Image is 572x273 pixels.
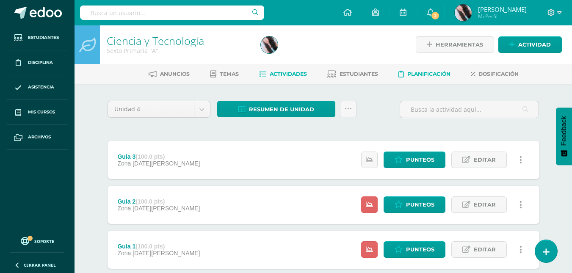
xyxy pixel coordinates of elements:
span: Archivos [28,134,51,141]
a: Punteos [384,152,445,168]
span: Estudiantes [340,71,378,77]
input: Busca la actividad aquí... [400,101,539,118]
a: Disciplina [7,50,68,75]
span: Dosificación [478,71,519,77]
div: Guía 3 [117,153,200,160]
span: Unidad 4 [114,101,188,117]
strong: (100.0 pts) [135,243,165,250]
img: fb96a910bd56ff23176f63eb163d4899.png [261,36,278,53]
span: 2 [431,11,440,20]
a: Archivos [7,125,68,150]
span: Herramientas [436,37,483,52]
span: [DATE][PERSON_NAME] [133,250,200,256]
div: Guía 2 [117,198,200,205]
a: Anuncios [149,67,190,81]
a: Mis cursos [7,100,68,125]
a: Soporte [10,235,64,246]
div: Guía 1 [117,243,200,250]
a: Temas [210,67,239,81]
a: Planificación [398,67,450,81]
span: Estudiantes [28,34,59,41]
a: Herramientas [416,36,494,53]
span: Resumen de unidad [249,102,314,117]
span: Editar [474,152,496,168]
span: [DATE][PERSON_NAME] [133,205,200,212]
button: Feedback - Mostrar encuesta [556,108,572,165]
span: Punteos [406,197,434,212]
span: Punteos [406,152,434,168]
span: Planificación [407,71,450,77]
a: Estudiantes [7,25,68,50]
span: Anuncios [160,71,190,77]
a: Actividad [498,36,562,53]
span: [PERSON_NAME] [478,5,527,14]
a: Estudiantes [327,67,378,81]
span: Cerrar panel [24,262,56,268]
input: Busca un usuario... [80,6,264,20]
span: Feedback [560,116,568,146]
span: Asistencia [28,84,54,91]
span: Temas [220,71,239,77]
a: Punteos [384,241,445,258]
span: Zona [117,250,131,256]
a: Resumen de unidad [217,101,335,117]
a: Asistencia [7,75,68,100]
img: fb96a910bd56ff23176f63eb163d4899.png [455,4,472,21]
span: [DATE][PERSON_NAME] [133,160,200,167]
span: Zona [117,205,131,212]
span: Zona [117,160,131,167]
a: Ciencia y Tecnología [107,33,204,48]
span: Actividad [518,37,551,52]
span: Mis cursos [28,109,55,116]
h1: Ciencia y Tecnología [107,35,251,47]
span: Mi Perfil [478,13,527,20]
strong: (100.0 pts) [135,198,165,205]
span: Punteos [406,242,434,257]
div: Sexto Primaria 'A' [107,47,251,55]
strong: (100.0 pts) [135,153,165,160]
span: Editar [474,242,496,257]
a: Unidad 4 [108,101,210,117]
a: Dosificación [471,67,519,81]
span: Actividades [270,71,307,77]
span: Soporte [34,238,54,244]
span: Disciplina [28,59,53,66]
span: Editar [474,197,496,212]
a: Actividades [259,67,307,81]
a: Punteos [384,196,445,213]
